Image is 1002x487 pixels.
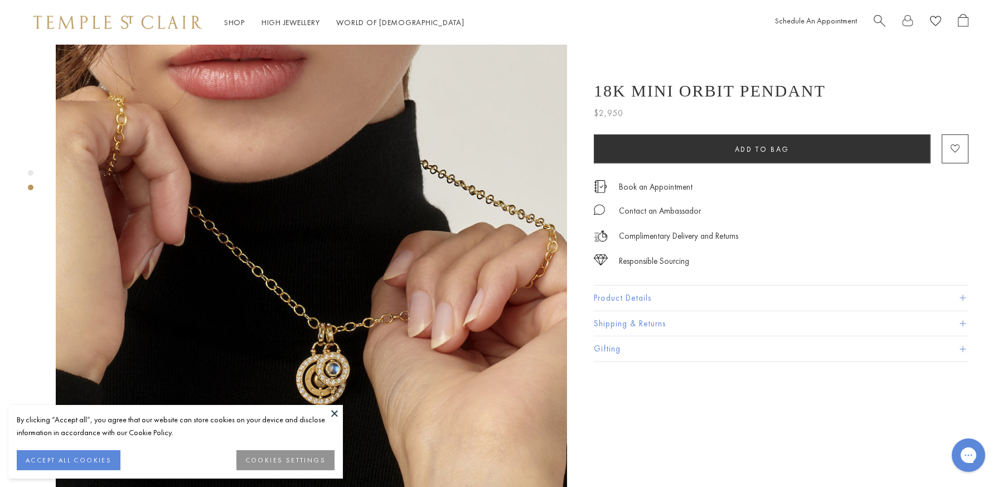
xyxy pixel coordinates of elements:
[619,229,738,243] p: Complimentary Delivery and Returns
[224,17,245,27] a: ShopShop
[874,14,885,31] a: Search
[619,181,693,193] a: Book an Appointment
[224,16,464,30] nav: Main navigation
[594,254,608,266] img: icon_sourcing.svg
[775,16,857,26] a: Schedule An Appointment
[594,204,605,215] img: MessageIcon-01_2.svg
[619,204,701,218] div: Contact an Ambassador
[735,144,790,154] span: Add to bag
[33,16,202,29] img: Temple St. Clair
[17,450,120,470] button: ACCEPT ALL COOKIES
[337,17,464,27] a: World of [DEMOGRAPHIC_DATA]World of [DEMOGRAPHIC_DATA]
[930,14,941,31] a: View Wishlist
[619,254,689,268] div: Responsible Sourcing
[28,167,33,199] div: Product gallery navigation
[594,81,826,100] h1: 18K Mini Orbit Pendant
[17,413,335,439] div: By clicking “Accept all”, you agree that our website can store cookies on your device and disclos...
[594,286,969,311] button: Product Details
[594,134,931,163] button: Add to bag
[594,311,969,336] button: Shipping & Returns
[946,435,991,476] iframe: Gorgias live chat messenger
[262,17,320,27] a: High JewelleryHigh Jewellery
[236,450,335,470] button: COOKIES SETTINGS
[594,106,623,120] span: $2,950
[594,180,607,193] img: icon_appointment.svg
[958,14,969,31] a: Open Shopping Bag
[594,229,608,243] img: icon_delivery.svg
[594,336,969,361] button: Gifting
